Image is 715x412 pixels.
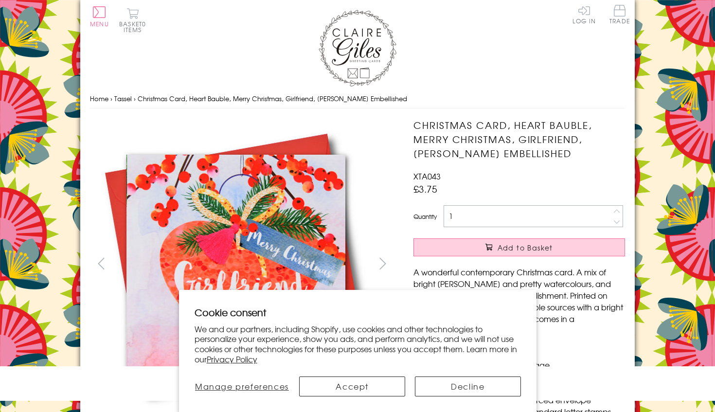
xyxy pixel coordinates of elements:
p: A wonderful contemporary Christmas card. A mix of bright [PERSON_NAME] and pretty watercolours, a... [413,266,625,336]
button: Manage preferences [195,376,290,396]
a: Trade [609,5,630,26]
button: prev [90,252,112,274]
p: We and our partners, including Shopify, use cookies and other technologies to personalize your ex... [195,324,521,364]
button: Decline [415,376,521,396]
span: › [134,94,136,103]
a: Privacy Policy [207,353,257,365]
span: › [110,94,112,103]
span: XTA043 [413,170,441,182]
span: Add to Basket [498,243,553,252]
a: Tassel [114,94,132,103]
button: Menu [90,6,109,27]
button: Accept [299,376,405,396]
label: Quantity [413,212,437,221]
span: £3.75 [413,182,437,196]
img: Christmas Card, Heart Bauble, Merry Christmas, Girlfriend, Tassel Embellished [90,118,382,410]
a: Log In [572,5,596,24]
span: Manage preferences [195,380,289,392]
span: Trade [609,5,630,24]
nav: breadcrumbs [90,89,625,109]
h2: Cookie consent [195,305,521,319]
h1: Christmas Card, Heart Bauble, Merry Christmas, Girlfriend, [PERSON_NAME] Embellished [413,118,625,160]
button: next [372,252,394,274]
button: Add to Basket [413,238,625,256]
img: Christmas Card, Heart Bauble, Merry Christmas, Girlfriend, Tassel Embellished [394,118,686,410]
span: Christmas Card, Heart Bauble, Merry Christmas, Girlfriend, [PERSON_NAME] Embellished [138,94,407,103]
span: 0 items [124,19,146,34]
button: Basket0 items [119,8,146,33]
a: Home [90,94,108,103]
span: Menu [90,19,109,28]
img: Claire Giles Greetings Cards [319,10,396,87]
